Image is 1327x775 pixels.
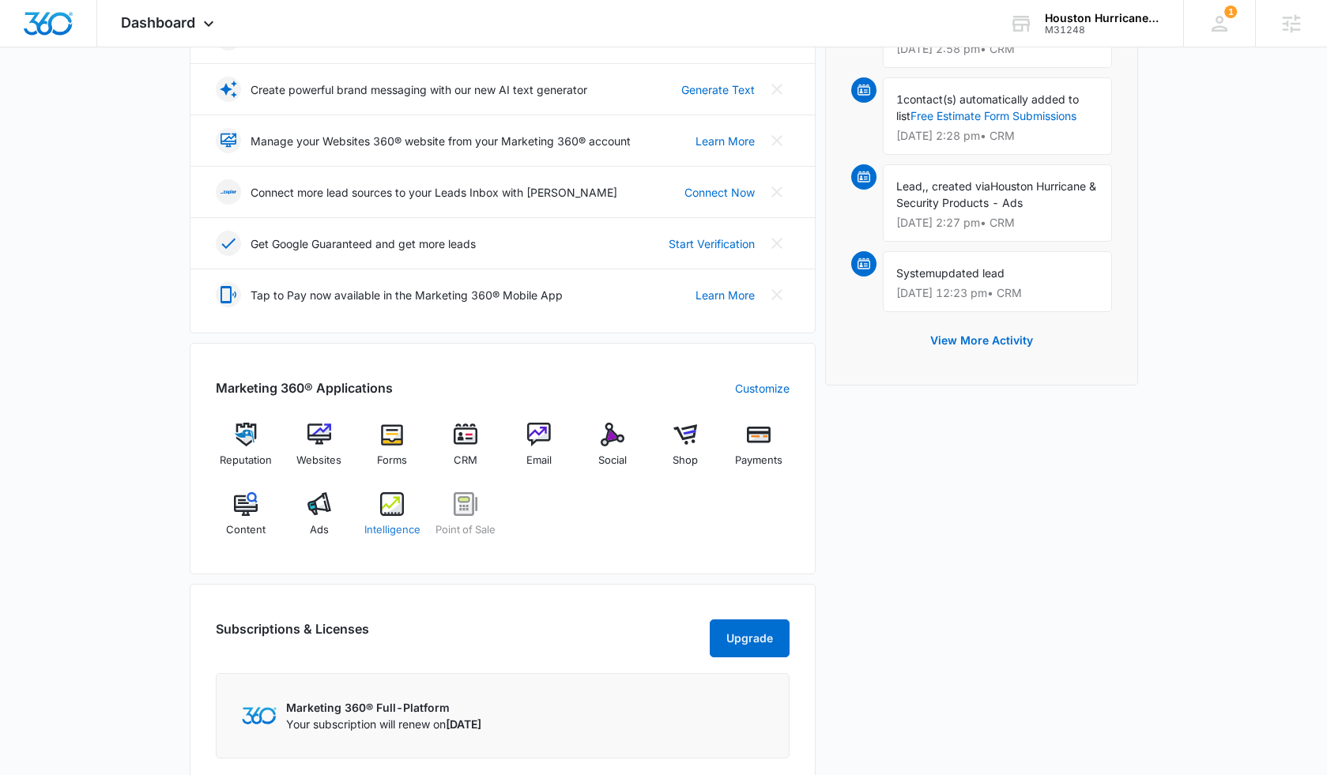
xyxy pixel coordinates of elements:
[710,619,790,657] button: Upgrade
[896,179,1096,209] span: Houston Hurricane & Security Products - Ads
[1045,12,1160,24] div: account name
[216,492,277,549] a: Content
[896,288,1099,299] p: [DATE] 12:23 pm • CRM
[764,128,790,153] button: Close
[216,378,393,397] h2: Marketing 360® Applications
[1224,6,1237,18] span: 1
[735,380,790,397] a: Customize
[251,133,631,149] p: Manage your Websites 360® website from your Marketing 360® account
[226,522,266,538] span: Content
[446,717,481,731] span: [DATE]
[655,423,716,480] a: Shop
[362,492,423,549] a: Intelligence
[288,423,349,480] a: Websites
[896,92,903,106] span: 1
[251,235,476,252] p: Get Google Guaranteed and get more leads
[926,179,990,193] span: , created via
[435,423,496,480] a: CRM
[896,130,1099,141] p: [DATE] 2:28 pm • CRM
[764,179,790,205] button: Close
[598,453,627,468] span: Social
[896,266,935,280] span: System
[764,231,790,256] button: Close
[896,179,926,193] span: Lead,
[729,423,790,480] a: Payments
[509,423,570,480] a: Email
[696,133,755,149] a: Learn More
[582,423,643,480] a: Social
[669,235,755,252] a: Start Verification
[362,423,423,480] a: Forms
[935,266,1005,280] span: updated lead
[1224,6,1237,18] div: notifications count
[696,287,755,303] a: Learn More
[910,109,1076,122] a: Free Estimate Form Submissions
[764,282,790,307] button: Close
[251,81,587,98] p: Create powerful brand messaging with our new AI text generator
[681,81,755,98] a: Generate Text
[896,43,1099,55] p: [DATE] 2:58 pm • CRM
[377,453,407,468] span: Forms
[310,522,329,538] span: Ads
[121,14,195,31] span: Dashboard
[673,453,698,468] span: Shop
[435,522,496,538] span: Point of Sale
[286,699,481,716] p: Marketing 360® Full-Platform
[251,184,617,201] p: Connect more lead sources to your Leads Inbox with [PERSON_NAME]
[896,217,1099,228] p: [DATE] 2:27 pm • CRM
[364,522,420,538] span: Intelligence
[242,707,277,724] img: Marketing 360 Logo
[220,453,272,468] span: Reputation
[735,453,782,468] span: Payments
[251,287,563,303] p: Tap to Pay now available in the Marketing 360® Mobile App
[896,92,1079,122] span: contact(s) automatically added to list
[684,184,755,201] a: Connect Now
[296,453,341,468] span: Websites
[288,492,349,549] a: Ads
[286,716,481,732] p: Your subscription will renew on
[526,453,552,468] span: Email
[764,77,790,102] button: Close
[914,322,1049,359] button: View More Activity
[1045,24,1160,36] div: account id
[216,619,369,651] h2: Subscriptions & Licenses
[454,453,477,468] span: CRM
[435,492,496,549] a: Point of Sale
[216,423,277,480] a: Reputation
